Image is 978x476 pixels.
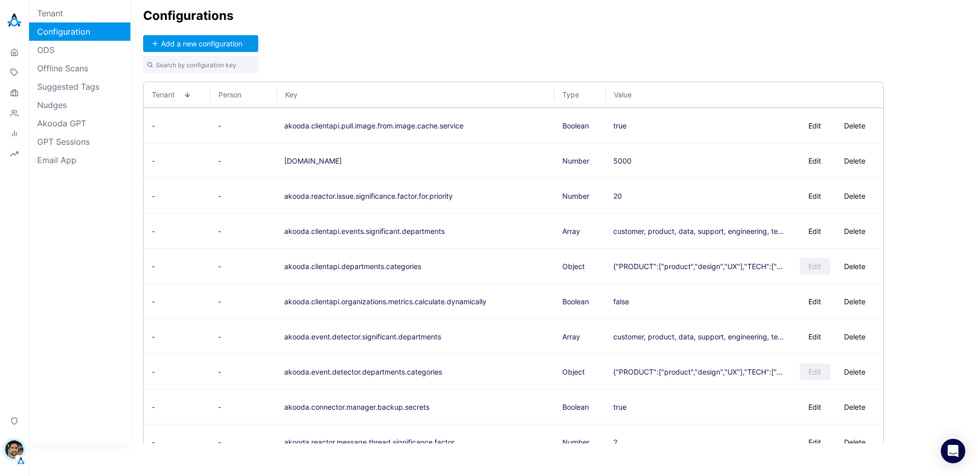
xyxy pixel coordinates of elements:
[152,403,155,411] span: -
[562,332,580,341] span: Array
[800,152,830,169] button: Edit
[562,297,589,306] span: Boolean
[613,332,787,341] div: customer, product, data, support, engineering, technology, eng, platform, engine, development, re...
[16,456,26,466] img: Tenant Logo
[152,297,155,306] span: -
[219,90,251,99] span: Person
[562,192,589,200] span: Number
[562,403,589,411] span: Boolean
[152,332,155,341] span: -
[29,59,130,77] a: Offline Scans
[284,332,441,341] button: akooda.event.detector.significant.departments
[143,8,966,23] h2: Configurations
[218,156,221,165] span: -
[554,82,606,108] th: Type
[284,367,442,376] button: akooda.event.detector.departments.categories
[152,262,155,271] span: -
[218,262,221,271] span: -
[143,35,258,52] button: Add a new configuration
[562,227,580,235] span: Array
[834,399,875,415] button: Delete
[152,438,155,446] span: -
[834,434,875,451] button: Delete
[613,438,617,446] div: 2
[29,114,130,133] a: Akooda GPT
[152,227,155,235] span: -
[800,363,830,380] button: Edit
[834,152,875,169] button: Delete
[29,133,130,151] a: GPT Sessions
[613,297,629,306] div: false
[4,10,24,31] img: Akooda Logo
[284,156,342,165] button: [DOMAIN_NAME]
[218,332,221,341] span: -
[277,82,554,108] th: Key
[29,96,130,114] a: Nudges
[834,258,875,275] button: Delete
[29,151,130,169] a: Email App
[613,367,787,376] div: {"PRODUCT":["product","design","UX"],"TECH":["data","engineering","eng","platform","research","da...
[800,293,830,310] button: Edit
[152,367,155,376] span: -
[29,41,130,59] a: ODS
[218,192,221,200] span: -
[285,90,539,99] span: Key
[800,258,830,275] button: Edit
[834,188,875,204] button: Delete
[562,367,585,376] span: Object
[834,223,875,240] button: Delete
[613,403,627,411] div: true
[800,434,830,451] button: Edit
[218,227,221,235] span: -
[152,156,155,165] span: -
[284,403,429,411] button: akooda.connector.manager.backup.secrets
[152,90,184,99] span: Tenant
[152,192,155,200] span: -
[143,56,258,73] input: Search by configuration key
[834,117,875,134] button: Delete
[562,262,585,271] span: Object
[284,121,464,130] button: akooda.clientapi.pull.image.from.image.cache.service
[613,156,632,165] div: 5000
[613,192,622,200] div: 20
[800,399,830,415] button: Edit
[218,403,221,411] span: -
[210,82,277,108] th: Person
[941,439,965,463] div: Open Intercom Messenger
[613,227,787,235] div: customer, product, data, support, engineering, technology, eng, platform, engine, development, re...
[218,297,221,306] span: -
[562,156,589,165] span: Number
[29,22,130,41] a: Configuration
[562,121,589,130] span: Boolean
[284,297,486,306] button: akooda.clientapi.organizations.metrics.calculate.dynamically
[606,82,883,108] th: Value
[152,121,155,130] span: -
[284,438,454,446] button: akooda.reactor.message.thread.significance.factor
[800,328,830,345] button: Edit
[218,438,221,446] span: -
[218,121,221,130] span: -
[5,440,23,459] img: Itamar Niddam
[834,328,875,345] button: Delete
[613,262,787,271] div: {"PRODUCT":["product","design","UX"],"TECH":["data","engineering","eng","platform","research","da...
[800,188,830,204] button: Edit
[800,223,830,240] button: Edit
[800,117,830,134] button: Edit
[284,227,445,235] button: akooda.clientapi.events.significant.departments
[834,293,875,310] button: Delete
[834,363,875,380] button: Delete
[29,4,130,22] a: Tenant
[29,77,130,96] a: Suggested Tags
[562,438,589,446] span: Number
[284,262,421,271] button: akooda.clientapi.departments.categories
[613,121,627,130] div: true
[4,436,24,466] button: Itamar NiddamTenant Logo
[284,192,453,200] button: akooda.reactor.issue.significance.factor.for.priority
[218,367,221,376] span: -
